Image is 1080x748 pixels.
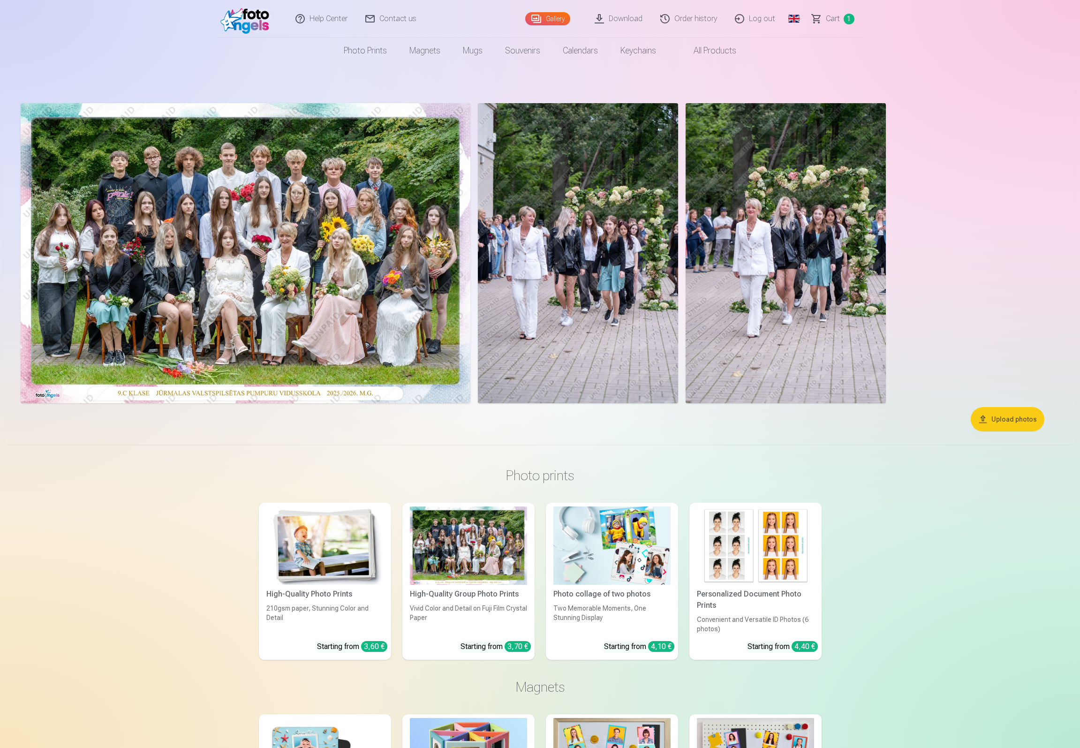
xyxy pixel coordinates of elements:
[361,641,387,652] div: 3,60 €
[604,641,674,652] div: Starting from
[546,503,678,660] a: Photo collage of two photosPhoto collage of two photosTwo Memorable Moments, One Stunning Display...
[550,604,674,634] div: Two Memorable Moments, One Stunning Display
[525,12,570,25] a: Gallery
[266,679,814,695] h3: Magnets
[551,38,609,64] a: Calendars
[259,503,391,660] a: High-Quality Photo PrintsHigh-Quality Photo Prints210gsm paper, Stunning Color and DetailStarting...
[609,38,667,64] a: Keychains
[693,589,818,611] div: Personalized Document Photo Prints
[494,38,551,64] a: Souvenirs
[266,467,814,484] h3: Photo prints
[452,38,494,64] a: Mugs
[844,14,854,24] span: 1
[406,604,531,634] div: Vivid Color and Detail on Fuji Film Crystal Paper
[402,503,535,660] a: High-Quality Group Photo PrintsVivid Color and Detail on Fuji Film Crystal PaperStarting from 3,70 €
[697,506,814,585] img: Personalized Document Photo Prints
[748,641,818,652] div: Starting from
[332,38,398,64] a: Photo prints
[317,641,387,652] div: Starting from
[689,503,822,660] a: Personalized Document Photo PrintsPersonalized Document Photo PrintsConvenient and Versatile ID P...
[792,641,818,652] div: 4,40 €
[693,615,818,634] div: Convenient and Versatile ID Photos (6 photos)
[461,641,531,652] div: Starting from
[263,589,387,600] div: High-Quality Photo Prints
[553,506,671,585] img: Photo collage of two photos
[505,641,531,652] div: 3,70 €
[220,4,274,34] img: /fa3
[648,641,674,652] div: 4,10 €
[398,38,452,64] a: Magnets
[826,13,840,24] span: Сart
[550,589,674,600] div: Photo collage of two photos
[971,407,1044,431] button: Upload photos
[266,506,384,585] img: High-Quality Photo Prints
[406,589,531,600] div: High-Quality Group Photo Prints
[263,604,387,634] div: 210gsm paper, Stunning Color and Detail
[667,38,748,64] a: All products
